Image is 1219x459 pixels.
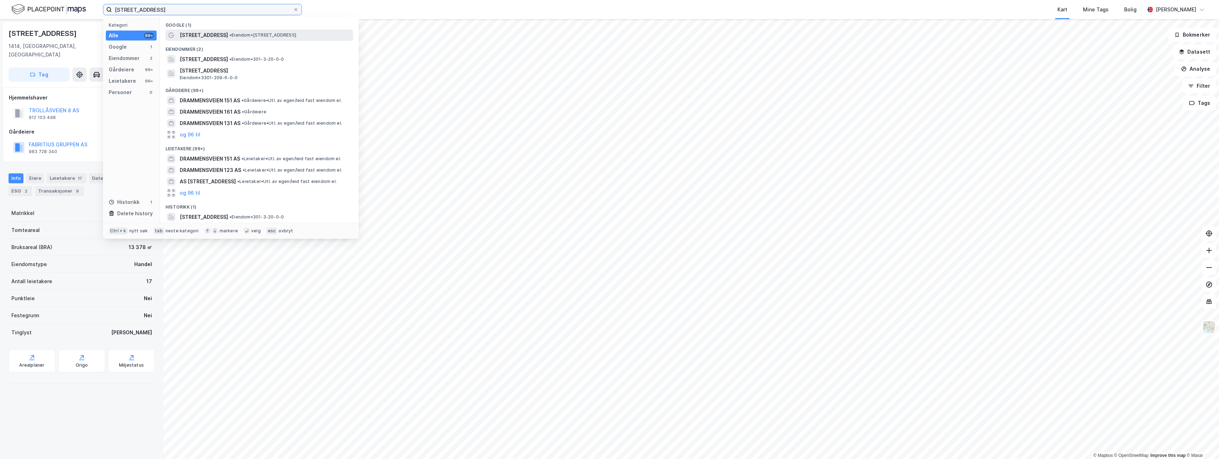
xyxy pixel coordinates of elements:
div: [PERSON_NAME] [111,328,152,337]
div: 99+ [144,33,154,38]
button: Bokmerker [1168,28,1216,42]
a: Mapbox [1093,453,1113,458]
div: Tomteareal [11,226,40,234]
div: Miljøstatus [119,362,144,368]
div: Leietakere [47,173,86,183]
div: 3207-239-141-0-0 [103,209,152,217]
div: Nei [144,294,152,303]
div: Google [109,43,127,51]
div: 983 728 340 [29,149,57,155]
div: 1 [148,199,154,205]
button: Tag [9,67,70,82]
div: nytt søk [129,228,148,234]
div: Matrikkel [11,209,34,217]
span: DRAMMENSVEIEN 123 AS [180,166,241,174]
div: Transaksjoner [35,186,84,196]
div: 2 [22,188,29,195]
span: Gårdeiere • Utl. av egen/leid fast eiendom el. [242,98,342,103]
span: • [229,32,232,38]
div: Eiere [26,173,44,183]
span: [STREET_ADDRESS] [180,66,350,75]
div: Eiendomstype [11,260,47,269]
input: Søk på adresse, matrikkel, gårdeiere, leietakere eller personer [112,4,293,15]
span: Eiendom • [STREET_ADDRESS] [229,32,296,38]
button: Tags [1183,96,1216,110]
span: • [242,156,244,161]
div: Gårdeiere (99+) [160,82,359,95]
span: DRAMMENSVEIEN 161 AS [180,108,240,116]
div: tab [153,227,164,234]
div: avbryt [278,228,293,234]
div: markere [220,228,238,234]
button: Datasett [1173,45,1216,59]
span: AS [STREET_ADDRESS] [180,177,236,186]
div: 99+ [144,78,154,84]
div: Personer [109,88,132,97]
div: 17 [76,175,83,182]
div: Info [9,173,23,183]
button: og 96 til [180,189,200,197]
div: Kart [1057,5,1067,14]
button: og 96 til [180,130,200,139]
span: • [229,214,232,220]
div: 0 [148,90,154,95]
button: Filter [1182,79,1216,93]
div: Arealplaner [19,362,44,368]
div: 13 378 ㎡ [129,243,152,252]
div: Origo [76,362,88,368]
span: DRAMMENSVEIEN 151 AS [180,96,240,105]
div: [STREET_ADDRESS] [9,28,78,39]
div: Ctrl + k [109,227,128,234]
span: Eiendom • 3301-209-6-0-0 [180,75,238,81]
div: Eiendommer [109,54,140,63]
div: 1414, [GEOGRAPHIC_DATA], [GEOGRAPHIC_DATA] [9,42,110,59]
div: Bruksareal (BRA) [11,243,52,252]
div: 9 [74,188,81,195]
div: Nei [144,311,152,320]
div: Kategori [109,22,157,28]
span: Leietaker • Utl. av egen/leid fast eiendom el. [243,167,342,173]
div: Historikk (1) [160,199,359,211]
span: Eiendom • 301-3-20-0-0 [229,214,284,220]
span: Leietaker • Utl. av egen/leid fast eiendom el. [242,156,341,162]
div: Antall leietakere [11,277,52,286]
span: • [242,98,244,103]
div: Datasett [89,173,116,183]
div: Handel [134,260,152,269]
div: 2 [148,55,154,61]
span: [STREET_ADDRESS] [180,213,228,221]
div: Google (1) [160,17,359,29]
span: Eiendom • 301-3-20-0-0 [229,56,284,62]
div: 17 [146,277,152,286]
a: Improve this map [1150,453,1186,458]
span: • [229,56,232,62]
img: Z [1202,320,1216,334]
span: • [242,120,244,126]
div: Leietakere [109,77,136,85]
iframe: Chat Widget [1183,425,1219,459]
div: 1 [148,44,154,50]
div: Tinglyst [11,328,32,337]
span: Leietaker • Utl. av egen/leid fast eiendom el. [237,179,337,184]
div: Kontrollprogram for chat [1183,425,1219,459]
div: 912 103 498 [29,115,56,120]
div: Alle [109,31,118,40]
div: ESG [9,186,32,196]
a: OpenStreetMap [1114,453,1149,458]
div: velg [251,228,261,234]
div: Leietakere (99+) [160,140,359,153]
div: esc [266,227,277,234]
div: Historikk [109,198,140,206]
span: [STREET_ADDRESS] [180,55,228,64]
span: [STREET_ADDRESS] [180,31,228,39]
span: • [242,109,244,114]
img: logo.f888ab2527a4732fd821a326f86c7f29.svg [11,3,86,16]
div: 99+ [144,67,154,72]
div: [PERSON_NAME] [1156,5,1196,14]
div: neste kategori [166,228,199,234]
button: Analyse [1175,62,1216,76]
span: • [237,179,239,184]
div: Bolig [1124,5,1137,14]
span: DRAMMENSVEIEN 131 AS [180,119,240,128]
div: Gårdeiere [9,128,155,136]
